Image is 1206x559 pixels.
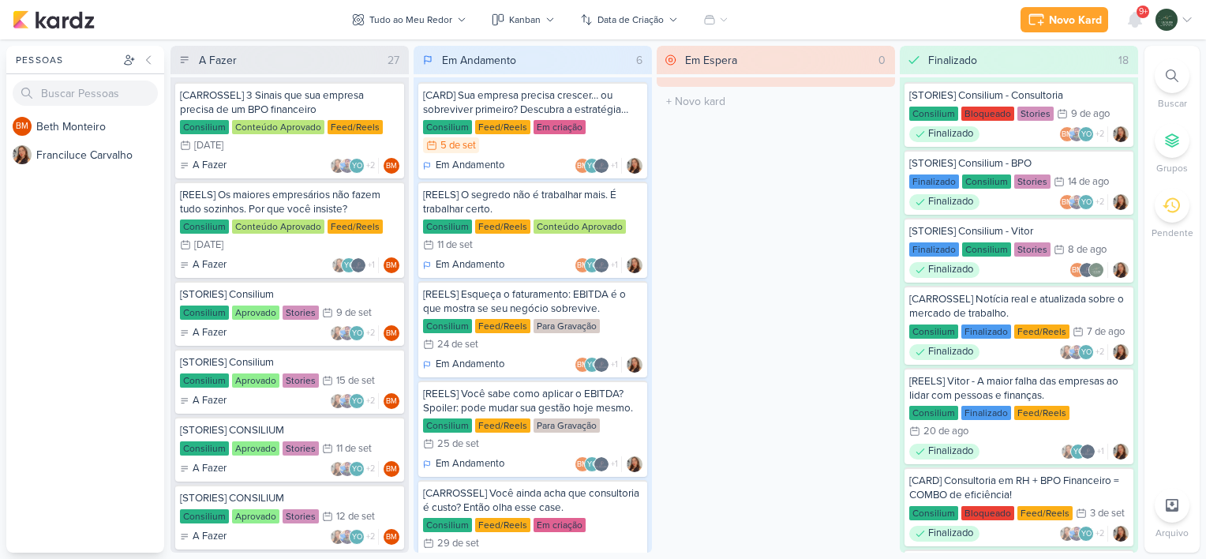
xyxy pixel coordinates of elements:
div: Yasmin Oliveira [1078,526,1094,542]
div: Feed/Reels [475,518,530,532]
div: 7 de ago [1087,327,1125,337]
p: Finalizado [928,526,973,542]
button: Novo Kard [1021,7,1108,32]
p: A Fazer [193,325,227,341]
div: 9 de ago [1071,109,1110,119]
div: Conteúdo Aprovado [534,219,626,234]
p: Finalizado [928,444,973,460]
div: Consilium [180,441,229,456]
p: A Fazer [193,257,227,273]
div: Consilium [180,219,229,234]
div: Consilium [909,325,958,339]
div: [DATE] [194,240,223,250]
div: Stories [283,441,319,456]
p: BM [386,398,397,406]
div: Responsável: Beth Monteiro [384,393,399,409]
img: Franciluce Carvalho [1113,262,1129,278]
span: +2 [1094,196,1104,208]
p: BM [16,122,28,131]
img: Jani Policarpo [594,357,609,373]
p: BM [386,262,397,270]
div: Beth Monteiro [384,393,399,409]
p: YO [352,534,362,542]
div: Colaboradores: Beth Monteiro, Yasmin Oliveira, Jani Policarpo, DP & RH Análise Consultiva [575,357,622,373]
div: [REELS] O segredo não é trabalhar mais. É trabalhar certo. [423,188,642,216]
p: YO [1081,199,1092,207]
p: Grupos [1156,161,1188,175]
img: Franciluce Carvalho [1113,526,1129,542]
div: A Fazer [180,257,227,273]
div: Yasmin Oliveira [349,393,365,409]
div: Responsável: Beth Monteiro [384,461,399,477]
img: DP & RH Análise Consultiva [1088,262,1104,278]
img: Jani Policarpo [1080,444,1096,460]
p: BM [1062,199,1073,207]
div: Responsável: Franciluce Carvalho [627,456,642,472]
img: Franciluce Carvalho [330,325,346,341]
div: Colaboradores: Franciluce Carvalho, Guilherme Savio, Yasmin Oliveira, Jani Policarpo, DP & RH Aná... [330,158,379,174]
div: Para Gravação [534,319,600,333]
p: Finalizado [928,126,973,142]
div: Consilium [909,107,958,121]
p: YO [587,461,597,469]
div: B e t h M o n t e i r o [36,118,164,135]
div: [STORIES] Consilium - Consultoria [909,88,1129,103]
div: Yasmin Oliveira [1078,344,1094,360]
div: Yasmin Oliveira [1070,444,1086,460]
p: Em Andamento [436,456,504,472]
div: Feed/Reels [328,219,383,234]
p: BM [577,362,588,370]
div: 0 [872,52,892,69]
div: Responsável: Franciluce Carvalho [1113,126,1129,142]
div: Novo Kard [1049,12,1102,28]
p: BM [577,262,588,270]
div: Pessoas [13,53,120,67]
div: Consilium [962,174,1011,189]
div: Beth Monteiro [384,257,399,273]
p: Buscar [1158,96,1187,111]
div: Stories [1014,174,1051,189]
p: YO [1073,448,1084,456]
div: Stories [283,373,319,388]
div: [CARROSSEL] 3 Sinais que sua empresa precisa de um BPO financeiro [180,88,399,117]
div: [CARD] Sua empresa precisa crescer… ou sobreviver primeiro? Descubra a estratégia certa. [423,88,642,117]
div: 12 de set [336,512,375,522]
span: +2 [365,159,375,172]
div: A Fazer [180,393,227,409]
div: Responsável: Beth Monteiro [384,257,399,273]
div: Beth Monteiro [575,456,590,472]
div: Colaboradores: Franciluce Carvalho, Guilherme Savio, Yasmin Oliveira, Jani Policarpo, DP & RH Aná... [330,393,379,409]
img: Franciluce Carvalho [1113,194,1129,210]
div: Finalizado [909,174,959,189]
div: Finalizado [909,262,979,278]
div: Beth Monteiro [384,461,399,477]
div: Colaboradores: Beth Monteiro, Yasmin Oliveira, Jani Policarpo, DP & RH Análise Consultiva [575,158,622,174]
div: [REELS] Esqueça o faturamento: EBITDA é o que mostra se seu negócio sobrevive. [423,287,642,316]
div: Yasmin Oliveira [349,325,365,341]
div: Colaboradores: Franciluce Carvalho, Guilherme Savio, Yasmin Oliveira, Jani Policarpo, DP & RH Aná... [1059,526,1108,542]
div: Finalizado [961,325,1011,339]
div: Feed/Reels [1017,506,1073,520]
img: Franciluce Carvalho [13,145,32,164]
p: Finalizado [928,262,973,278]
div: Consilium [962,242,1011,257]
p: BM [1072,267,1083,275]
div: Responsável: Franciluce Carvalho [627,257,642,273]
div: [STORIES] CONSILIUM [180,491,399,505]
div: Beth Monteiro [1059,126,1075,142]
img: Guilherme Savio [1069,526,1084,542]
img: Guilherme Savio [1069,344,1084,360]
div: 6 [630,52,649,69]
p: YO [352,466,362,474]
div: Conteúdo Aprovado [232,219,324,234]
span: +1 [366,259,375,272]
div: Consilium [180,306,229,320]
p: BM [577,461,588,469]
div: [REELS] Vitor - A maior falha das empresas ao lidar com pessoas e finanças. [909,374,1129,403]
div: A Fazer [180,529,227,545]
div: Yasmin Oliveira [349,529,365,545]
p: BM [386,466,397,474]
p: A Fazer [193,393,227,409]
div: Colaboradores: Franciluce Carvalho, Guilherme Savio, Yasmin Oliveira, Jani Policarpo, DP & RH Aná... [330,325,379,341]
img: Guilherme Savio [1069,194,1084,210]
